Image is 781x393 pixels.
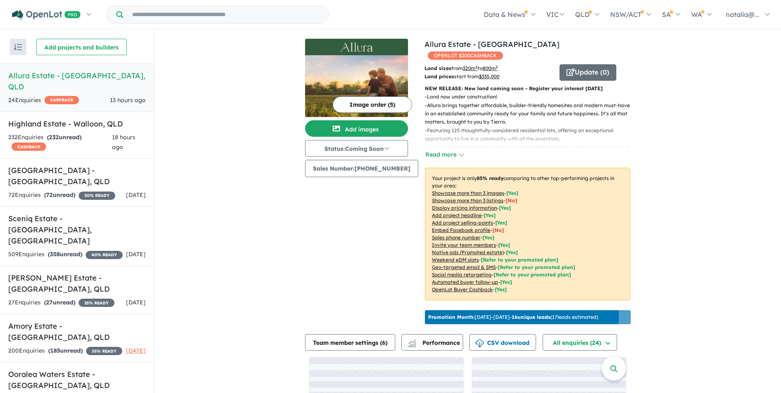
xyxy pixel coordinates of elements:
[424,73,553,81] p: start from
[12,143,46,151] span: CASHBACK
[463,65,478,71] u: 320 m
[425,150,464,159] button: Read more
[49,133,59,141] span: 232
[425,126,637,143] p: - Featuring 125 thoughtfully-considered residential lots, offering an exceptional opportunity to ...
[424,73,454,80] b: Land prices
[86,347,122,355] span: 35 % READY
[126,299,146,306] span: [DATE]
[8,70,146,92] h5: Allura Estate - [GEOGRAPHIC_DATA] , QLD
[495,286,507,292] span: [Yes]
[401,334,463,351] button: Performance
[8,298,114,308] div: 27 Enquir ies
[425,101,637,126] p: - Allura brings together affordable, builder-friendly homesites and modern must-haves in an estab...
[305,120,408,137] button: Add images
[333,96,412,113] button: Image order (5)
[86,251,123,259] span: 40 % READY
[125,6,327,23] input: Try estate name, suburb, builder or developer
[484,212,496,218] span: [ Yes ]
[79,192,115,200] span: 30 % READY
[506,197,517,204] span: [ No ]
[499,205,511,211] span: [ Yes ]
[432,220,493,226] u: Add project selling-points
[424,64,553,73] p: from
[483,234,494,241] span: [ Yes ]
[44,299,75,306] strong: ( unread)
[408,342,416,347] img: bar-chart.svg
[496,65,498,69] sup: 2
[305,140,408,157] button: Status:Coming Soon
[726,10,759,19] span: natalia@...
[8,250,123,260] div: 509 Enquir ies
[481,257,558,263] span: [Refer to your promoted plan]
[126,347,146,354] span: [DATE]
[432,257,479,263] u: Weekend eDM slots
[8,118,146,129] h5: Highland Estate - Walloon , QLD
[47,133,82,141] strong: ( unread)
[477,175,504,181] b: 85 % ready
[483,65,498,71] u: 800 m
[112,133,135,151] span: 18 hours ago
[428,314,475,320] b: Promotion Month:
[305,160,418,177] button: Sales Number:[PHONE_NUMBER]
[432,190,504,196] u: Showcase more than 3 images
[8,190,115,200] div: 72 Enquir ies
[506,249,518,255] span: [Yes]
[425,93,637,101] p: - Land now under construction!
[425,168,630,300] p: Your project is only comparing to other top-performing projects in your area: - - - - - - - - - -...
[44,191,75,199] strong: ( unread)
[50,347,60,354] span: 185
[506,190,518,196] span: [ Yes ]
[8,213,146,246] h5: Sceniq Estate - [GEOGRAPHIC_DATA] , [GEOGRAPHIC_DATA]
[8,96,79,105] div: 24 Enquir ies
[432,264,496,270] u: Geo-targeted email & SMS
[44,96,79,104] span: CASHBACK
[8,369,146,391] h5: Ooralea Waters Estate - [GEOGRAPHIC_DATA] , QLD
[8,272,146,295] h5: [PERSON_NAME] Estate - [GEOGRAPHIC_DATA] , QLD
[512,314,550,320] b: 16 unique leads
[8,320,146,343] h5: Amory Estate - [GEOGRAPHIC_DATA] , QLD
[305,55,408,117] img: Allura Estate - Bundamba
[48,347,83,354] strong: ( unread)
[432,279,498,285] u: Automated buyer follow-up
[432,197,504,204] u: Showcase more than 3 listings
[110,96,146,104] span: 13 hours ago
[425,143,637,160] p: - Level, builder-friendly homesites range from 320m² to 800m², with an average size of 440m².
[79,299,114,307] span: 25 % READY
[432,242,496,248] u: Invite your team members
[409,339,460,346] span: Performance
[432,227,490,233] u: Embed Facebook profile
[476,339,484,348] img: download icon
[8,133,112,152] div: 232 Enquir ies
[382,339,385,346] span: 6
[498,242,510,248] span: [ Yes ]
[478,65,498,71] span: to
[432,286,493,292] u: OpenLot Buyer Cashback
[305,39,408,117] a: Allura Estate - Bundamba LogoAllura Estate - Bundamba
[8,165,146,187] h5: [GEOGRAPHIC_DATA] - [GEOGRAPHIC_DATA] , QLD
[494,271,571,278] span: [Refer to your promoted plan]
[432,249,504,255] u: Native ads (Promoted estate)
[432,205,497,211] u: Display pricing information
[498,264,575,270] span: [Refer to your promoted plan]
[500,279,512,285] span: [Yes]
[36,39,127,55] button: Add projects and builders
[46,191,53,199] span: 72
[495,220,507,226] span: [ Yes ]
[560,64,616,81] button: Update (0)
[126,250,146,258] span: [DATE]
[492,227,504,233] span: [ No ]
[424,65,451,71] b: Land sizes
[46,299,53,306] span: 27
[48,250,82,258] strong: ( unread)
[428,51,503,60] span: OPENLOT $ 200 CASHBACK
[424,40,560,49] a: Allura Estate - [GEOGRAPHIC_DATA]
[428,313,598,321] p: [DATE] - [DATE] - ( 17 leads estimated)
[432,212,482,218] u: Add project headline
[8,346,122,356] div: 200 Enquir ies
[308,42,405,52] img: Allura Estate - Bundamba Logo
[543,334,617,351] button: All enquiries (24)
[469,334,536,351] button: CSV download
[14,44,22,50] img: sort.svg
[50,250,60,258] span: 358
[476,65,478,69] sup: 2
